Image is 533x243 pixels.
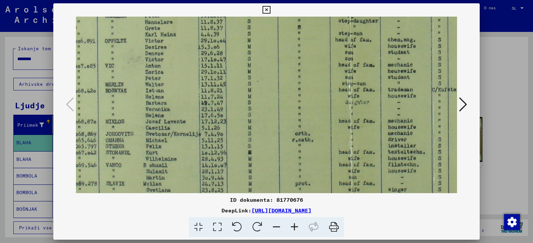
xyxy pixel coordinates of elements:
[504,214,520,230] div: Sprememba soglasja
[252,207,311,214] a: [URL][DOMAIN_NAME]
[222,207,252,214] font: DeepLink:
[230,196,303,203] font: ID dokumenta: 81770676
[504,214,520,230] img: Sprememba soglasja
